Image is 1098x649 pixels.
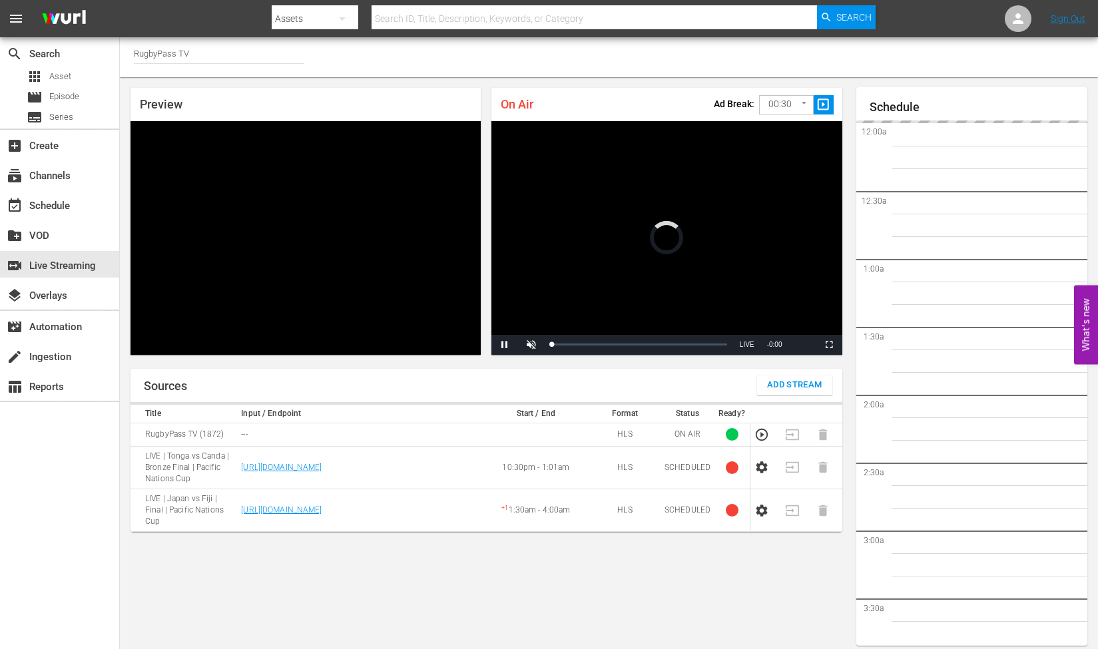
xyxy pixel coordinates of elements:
[589,489,661,531] td: HLS
[7,319,23,335] span: Automation
[661,489,714,531] td: SCHEDULED
[7,138,23,154] span: Create
[131,121,481,355] div: Video Player
[241,463,322,472] a: [URL][DOMAIN_NAME]
[870,101,1088,114] h1: Schedule
[140,97,182,111] span: Preview
[7,379,23,395] span: Reports
[767,377,822,393] span: Add Stream
[816,335,842,355] button: Fullscreen
[49,90,79,103] span: Episode
[836,5,872,29] span: Search
[501,505,508,511] sup: + 1
[131,405,237,423] th: Title
[501,97,533,111] span: On Air
[131,446,237,489] td: LIVE | Tonga vs Canda | Bronze Final | Pacific Nations Cup
[589,446,661,489] td: HLS
[589,405,661,423] th: Format
[661,405,714,423] th: Status
[7,168,23,184] span: Channels
[49,110,73,124] span: Series
[769,341,782,348] span: 0:00
[754,460,769,475] button: Configure
[757,375,832,395] button: Add Stream
[483,489,589,531] td: 1:30am - 4:00am
[131,423,237,446] td: RugbyPass TV (1872)
[551,343,726,345] div: Progress Bar
[32,3,96,35] img: ans4CAIJ8jUAAAAAAAAAAAAAAAAAAAAAAAAgQb4GAAAAAAAAAAAAAAAAAAAAAAAAJMjXAAAAAAAAAAAAAAAAAAAAAAAAgAT5G...
[49,70,71,83] span: Asset
[518,335,545,355] button: Unmute
[1051,13,1085,24] a: Sign Out
[237,423,483,446] td: ---
[144,379,187,393] h1: Sources
[714,405,750,423] th: Ready?
[7,349,23,365] span: Ingestion
[817,5,876,29] button: Search
[491,335,518,355] button: Pause
[237,405,483,423] th: Input / Endpoint
[754,503,769,518] button: Configure
[816,97,831,112] span: slideshow_sharp
[734,335,760,355] button: Seek to live, currently behind live
[241,505,322,515] a: [URL][DOMAIN_NAME]
[589,423,661,446] td: HLS
[661,423,714,446] td: ON AIR
[767,341,769,348] span: -
[27,89,43,105] span: Episode
[131,489,237,531] td: LIVE | Japan vs Fiji | Final | Pacific Nations Cup
[483,446,589,489] td: 10:30pm - 1:01am
[483,405,589,423] th: Start / End
[8,11,24,27] span: menu
[7,46,23,62] span: Search
[759,92,814,117] div: 00:30
[27,109,43,125] span: Series
[1074,285,1098,364] button: Open Feedback Widget
[740,341,754,348] span: LIVE
[714,99,754,109] p: Ad Break:
[789,335,816,355] button: Picture-in-Picture
[7,228,23,244] span: VOD
[27,69,43,85] span: Asset
[661,446,714,489] td: SCHEDULED
[7,288,23,304] span: Overlays
[7,258,23,274] span: Live Streaming
[491,121,842,355] div: Video Player
[754,427,769,442] button: Preview Stream
[7,198,23,214] span: Schedule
